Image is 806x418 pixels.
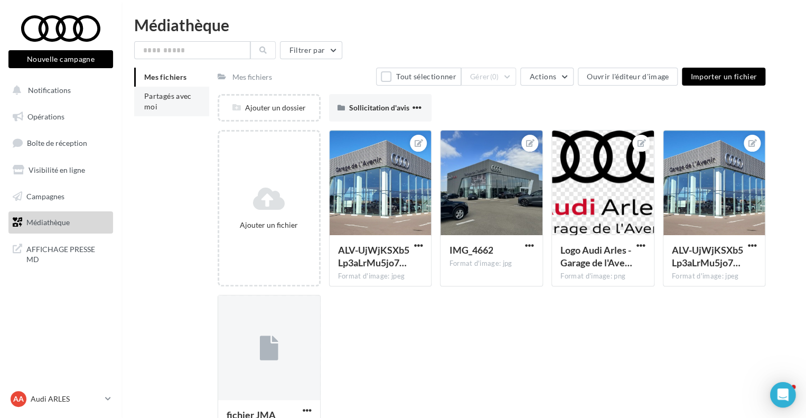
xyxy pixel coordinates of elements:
[27,112,64,121] span: Opérations
[144,91,192,111] span: Partagés avec moi
[29,165,85,174] span: Visibilité en ligne
[219,103,319,113] div: Ajouter un dossier
[6,185,115,208] a: Campagnes
[6,159,115,181] a: Visibilité en ligne
[520,68,573,86] button: Actions
[6,211,115,234] a: Médiathèque
[13,394,24,404] span: AA
[449,259,534,268] div: Format d'image: jpg
[490,72,499,81] span: (0)
[461,68,517,86] button: Gérer(0)
[560,272,645,281] div: Format d'image: png
[26,218,70,227] span: Médiathèque
[560,244,632,268] span: Logo Audi Arles - Garage de l'Avenir (002) (1)
[338,244,409,268] span: ALV-UjWjKSXb5Lp3aLrMu5jo74SZJlnmYkjqaQgvrkoUMH3-mop-1l-u
[26,191,64,200] span: Campagnes
[26,242,109,265] span: AFFICHAGE PRESSE MD
[6,132,115,154] a: Boîte de réception
[449,244,493,256] span: IMG_4662
[578,68,678,86] button: Ouvrir l'éditeur d'image
[672,244,743,268] span: ALV-UjWjKSXb5Lp3aLrMu5jo74SZJlnmYkjqaQgvrkoUMH3-mop-1l-u
[134,17,793,33] div: Médiathèque
[6,106,115,128] a: Opérations
[672,272,757,281] div: Format d'image: jpeg
[349,103,409,112] span: Sollicitation d'avis
[338,272,423,281] div: Format d'image: jpeg
[31,394,101,404] p: Audi ARLES
[27,138,87,147] span: Boîte de réception
[6,79,111,101] button: Notifications
[690,72,757,81] span: Importer un fichier
[223,220,315,230] div: Ajouter un fichier
[770,382,795,407] div: Open Intercom Messenger
[6,238,115,269] a: AFFICHAGE PRESSE MD
[232,72,272,82] div: Mes fichiers
[280,41,342,59] button: Filtrer par
[144,72,186,81] span: Mes fichiers
[376,68,461,86] button: Tout sélectionner
[529,72,556,81] span: Actions
[8,389,113,409] a: AA Audi ARLES
[8,50,113,68] button: Nouvelle campagne
[682,68,765,86] button: Importer un fichier
[28,86,71,95] span: Notifications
